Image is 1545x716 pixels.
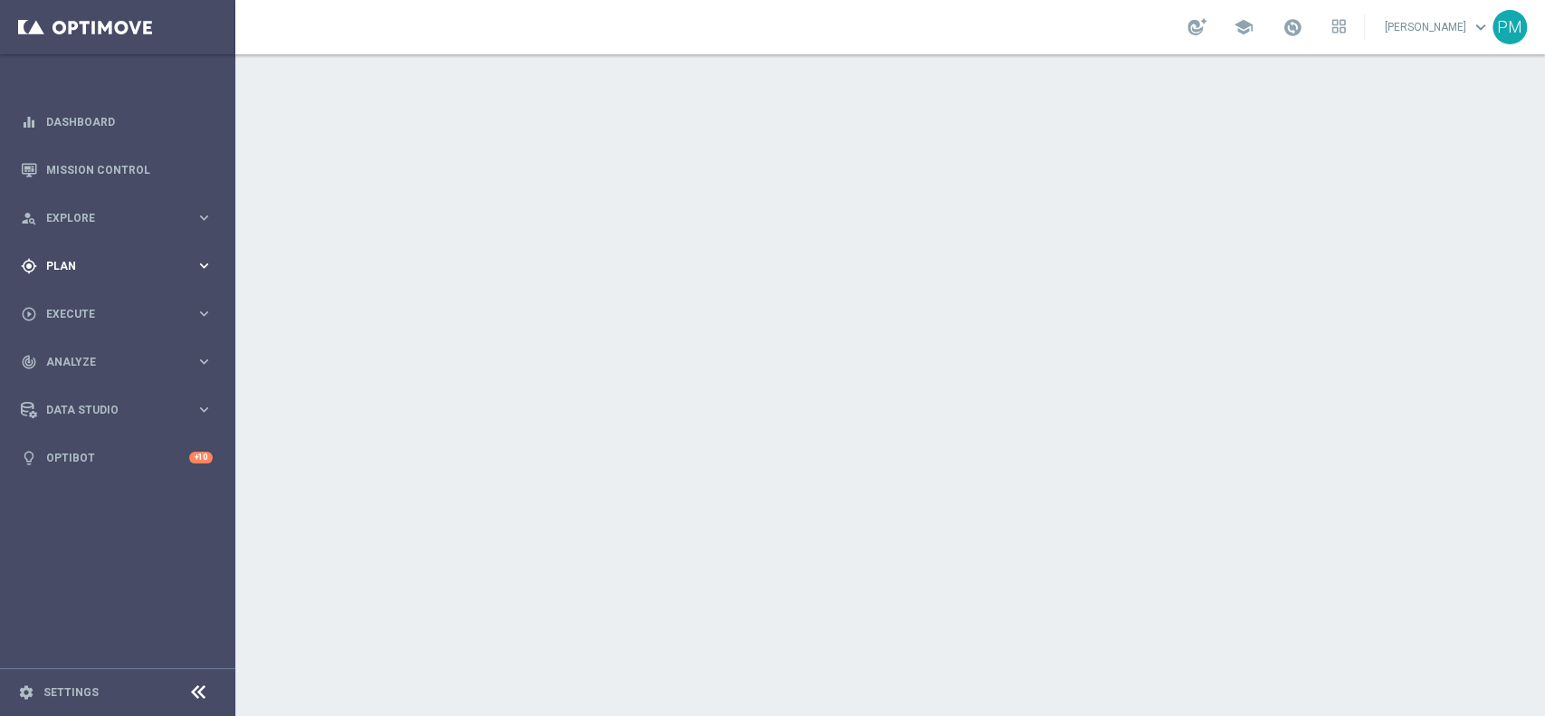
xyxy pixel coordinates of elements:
[20,403,214,417] button: Data Studio keyboard_arrow_right
[46,261,196,272] span: Plan
[1383,14,1493,41] a: [PERSON_NAME]keyboard_arrow_down
[21,402,196,418] div: Data Studio
[20,259,214,273] button: gps_fixed Plan keyboard_arrow_right
[20,355,214,369] button: track_changes Analyze keyboard_arrow_right
[46,98,213,146] a: Dashboard
[20,307,214,321] button: play_circle_outline Execute keyboard_arrow_right
[21,354,196,370] div: Analyze
[21,114,37,130] i: equalizer
[21,146,213,194] div: Mission Control
[43,687,99,698] a: Settings
[21,98,213,146] div: Dashboard
[46,405,196,415] span: Data Studio
[189,452,213,463] div: +10
[196,353,213,370] i: keyboard_arrow_right
[21,306,196,322] div: Execute
[1234,17,1254,37] span: school
[46,357,196,368] span: Analyze
[46,434,189,482] a: Optibot
[196,305,213,322] i: keyboard_arrow_right
[1471,17,1491,37] span: keyboard_arrow_down
[46,146,213,194] a: Mission Control
[21,450,37,466] i: lightbulb
[20,115,214,129] button: equalizer Dashboard
[21,354,37,370] i: track_changes
[21,434,213,482] div: Optibot
[20,211,214,225] button: person_search Explore keyboard_arrow_right
[18,684,34,701] i: settings
[20,163,214,177] button: Mission Control
[1493,10,1527,44] div: PM
[46,309,196,320] span: Execute
[21,210,196,226] div: Explore
[196,401,213,418] i: keyboard_arrow_right
[21,306,37,322] i: play_circle_outline
[196,257,213,274] i: keyboard_arrow_right
[46,213,196,224] span: Explore
[196,209,213,226] i: keyboard_arrow_right
[21,210,37,226] i: person_search
[21,258,37,274] i: gps_fixed
[20,451,214,465] button: lightbulb Optibot +10
[21,258,196,274] div: Plan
